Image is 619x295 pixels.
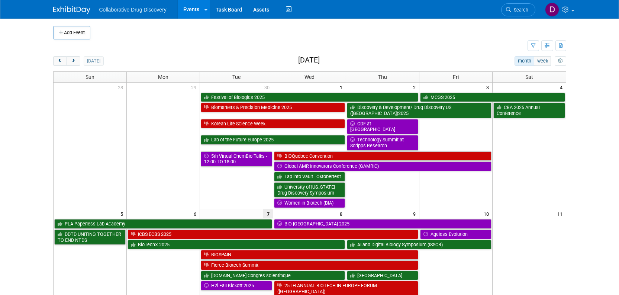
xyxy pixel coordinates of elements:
span: 4 [559,83,566,92]
span: 10 [483,209,492,218]
img: Daniel Castro [545,3,559,17]
span: 29 [190,83,200,92]
a: Tap into Vault - Oktoberfest [274,172,345,182]
span: Tue [232,74,241,80]
span: 28 [117,83,126,92]
a: Ageless Evolution [420,230,491,239]
a: BIOQuébec Convention [274,151,492,161]
span: Wed [304,74,315,80]
span: Sat [525,74,533,80]
a: Korean Life Science Week. [201,119,345,129]
img: ExhibitDay [53,6,90,14]
span: 7 [263,209,273,218]
a: Search [501,3,535,16]
a: ICBS ECBS 2025 [128,230,418,239]
span: Fri [453,74,459,80]
a: Women in Biotech (BIA) [274,198,345,208]
a: MCGS 2025 [420,93,565,102]
span: Sun [86,74,94,80]
span: Collaborative Drug Discovery [99,7,167,13]
span: Search [511,7,528,13]
a: CDF at [GEOGRAPHIC_DATA] [347,119,418,134]
a: [DOMAIN_NAME] Congres scientifique [201,271,345,280]
a: Fierce Biotech Summit [201,260,419,270]
a: Discovery & Development/ Drug Discovery US ([GEOGRAPHIC_DATA])2025 [347,103,491,118]
span: 2 [412,83,419,92]
button: [DATE] [84,56,103,66]
a: Lab of the Future Europe 2025 [201,135,345,145]
span: 9 [412,209,419,218]
a: 5th Virtual ChemBio Talks - 12:00 TO 18:00 [201,151,272,167]
span: 6 [193,209,200,218]
a: BioTechX 2025 [128,240,345,250]
a: University of [US_STATE] Drug Discovery Symposium [274,182,345,198]
a: DDTD UNITING TOGETHER TO END NTDS [54,230,126,245]
a: AI and Digital Biology Symposium (ISSCR) [347,240,491,250]
a: Technology Summit at Scripps Research [347,135,418,150]
a: Festival of Biologics 2025 [201,93,419,102]
a: BIO‑[GEOGRAPHIC_DATA] 2025 [274,219,492,229]
button: next [67,56,80,66]
button: myCustomButton [555,56,566,66]
button: month [515,56,534,66]
button: Add Event [53,26,90,39]
a: [GEOGRAPHIC_DATA] [347,271,418,280]
span: 11 [557,209,566,218]
a: CBA 2025 Annual Conference [493,103,565,118]
h2: [DATE] [298,56,320,64]
span: 3 [486,83,492,92]
button: week [534,56,551,66]
span: Mon [158,74,168,80]
button: prev [53,56,67,66]
a: BIOSPAIN [201,250,419,260]
span: 30 [264,83,273,92]
a: PLA Paperless Lab Academy [54,219,272,229]
a: Biomarkers & Precision Medicine 2025 [201,103,345,112]
span: 5 [120,209,126,218]
i: Personalize Calendar [558,59,563,64]
span: 8 [339,209,346,218]
span: 1 [339,83,346,92]
a: Global AMR Innovators Conference (GAMRIC) [274,161,492,171]
a: H2i Fall Kickoff 2025 [201,281,272,291]
span: Thu [378,74,387,80]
